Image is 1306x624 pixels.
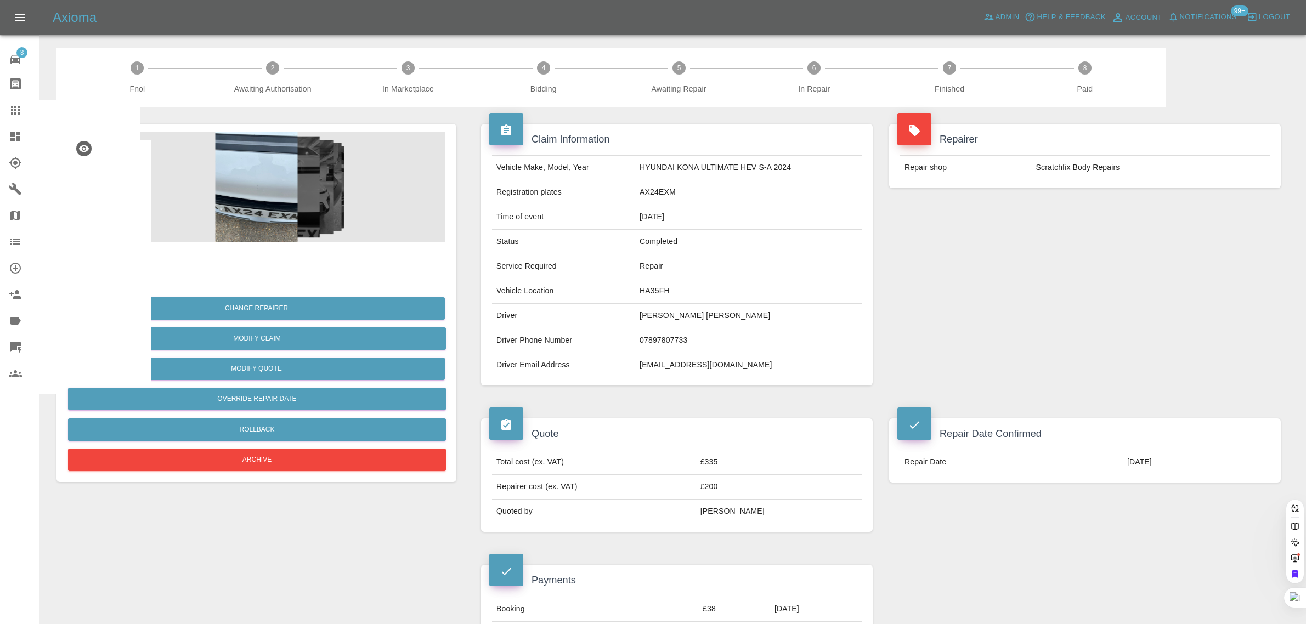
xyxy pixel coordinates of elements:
[7,4,33,31] button: Open drawer
[1109,9,1165,26] a: Account
[492,180,635,205] td: Registration plates
[635,353,862,377] td: [EMAIL_ADDRESS][DOMAIN_NAME]
[68,418,446,441] button: Rollback
[492,279,635,304] td: Vehicle Location
[67,132,445,242] img: 254fe083-3493-41cf-8c75-ca5848537700
[271,64,275,72] text: 2
[696,500,862,524] td: [PERSON_NAME]
[68,358,445,380] button: Modify Quote
[751,83,878,94] span: In Repair
[635,304,862,328] td: [PERSON_NAME] [PERSON_NAME]
[489,427,864,441] h4: Quote
[897,427,1273,441] h4: Repair Date Confirmed
[489,573,864,588] h4: Payments
[1021,83,1148,94] span: Paid
[1126,12,1162,24] span: Account
[635,180,862,205] td: AX24EXM
[492,304,635,328] td: Driver
[770,597,862,621] td: [DATE]
[492,254,635,279] td: Service Required
[492,597,698,621] td: Booking
[635,328,862,353] td: 07897807733
[492,450,696,475] td: Total cost (ex. VAT)
[68,327,446,350] a: Modify Claim
[1231,5,1248,16] span: 99+
[635,230,862,254] td: Completed
[635,254,862,279] td: Repair
[900,450,1123,474] td: Repair Date
[635,279,862,304] td: HA35FH
[615,83,742,94] span: Awaiting Repair
[1165,9,1240,26] button: Notifications
[1244,9,1293,26] button: Logout
[406,64,410,72] text: 3
[210,83,336,94] span: Awaiting Authorisation
[1123,450,1270,474] td: [DATE]
[948,64,952,72] text: 7
[74,83,201,94] span: Fnol
[1022,9,1108,26] button: Help & Feedback
[492,156,635,180] td: Vehicle Make, Model, Year
[635,205,862,230] td: [DATE]
[996,11,1020,24] span: Admin
[677,64,681,72] text: 5
[492,328,635,353] td: Driver Phone Number
[897,132,1273,147] h4: Repairer
[981,9,1022,26] a: Admin
[812,64,816,72] text: 6
[72,246,107,281] img: qt_1RmCr9A4aDea5wMjjSC202VU
[696,475,862,500] td: £200
[1180,11,1237,24] span: Notifications
[135,64,139,72] text: 1
[492,230,635,254] td: Status
[492,475,696,500] td: Repairer cost (ex. VAT)
[1259,11,1290,24] span: Logout
[1037,11,1105,24] span: Help & Feedback
[696,450,862,475] td: £335
[635,156,862,180] td: HYUNDAI KONA ULTIMATE HEV S-A 2024
[492,205,635,230] td: Time of event
[53,9,97,26] h5: Axioma
[1032,156,1270,180] td: Scratchfix Body Repairs
[1083,64,1087,72] text: 8
[489,132,864,147] h4: Claim Information
[480,83,607,94] span: Bidding
[68,297,445,320] button: Change Repairer
[886,83,1013,94] span: Finished
[68,449,446,471] button: Archive
[541,64,545,72] text: 4
[698,597,770,621] td: £38
[345,83,472,94] span: In Marketplace
[492,500,696,524] td: Quoted by
[68,388,446,410] button: Override Repair Date
[900,156,1032,180] td: Repair shop
[16,47,27,58] span: 3
[492,353,635,377] td: Driver Email Address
